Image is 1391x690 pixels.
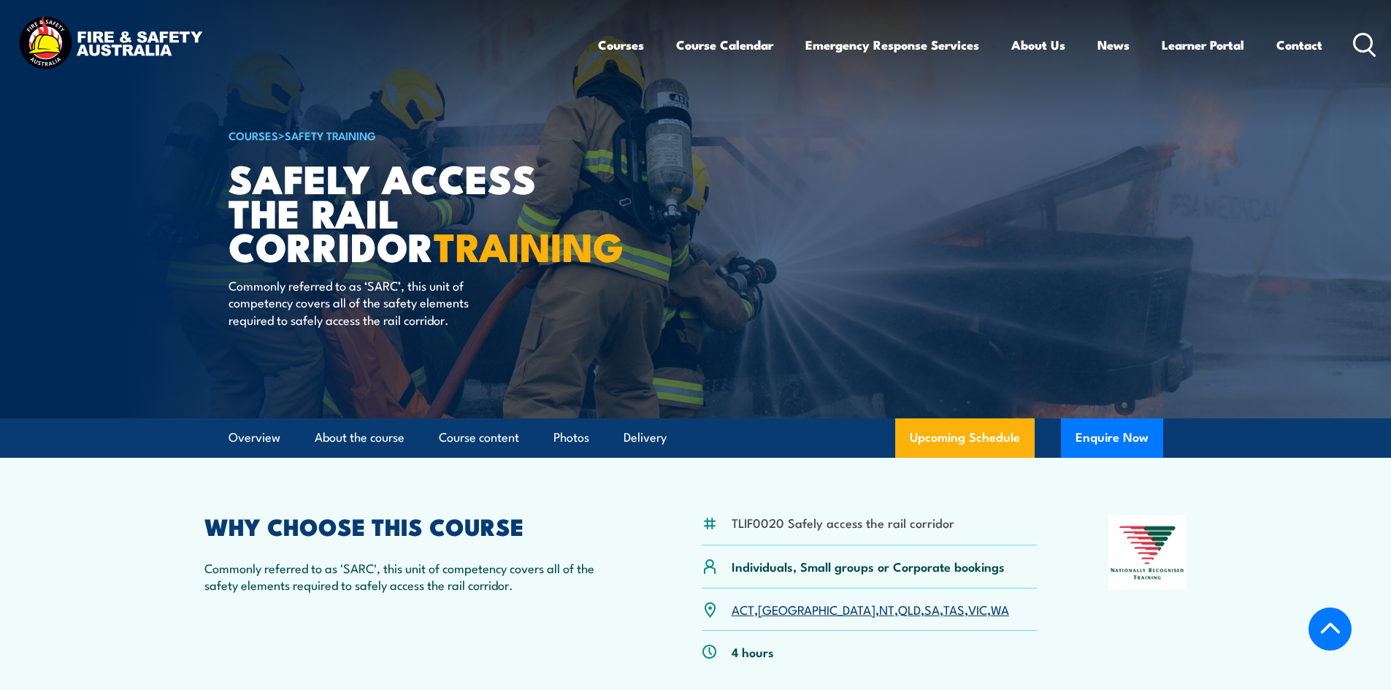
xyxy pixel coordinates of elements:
a: Delivery [624,418,667,457]
a: [GEOGRAPHIC_DATA] [758,600,875,618]
p: , , , , , , , [732,601,1009,618]
a: NT [879,600,894,618]
a: VIC [968,600,987,618]
h1: Safely Access the Rail Corridor [229,161,589,263]
p: Individuals, Small groups or Corporate bookings [732,558,1005,575]
a: Course content [439,418,519,457]
a: SA [924,600,940,618]
a: About Us [1011,26,1065,64]
a: COURSES [229,127,278,143]
a: Emergency Response Services [805,26,979,64]
a: About the course [315,418,405,457]
a: News [1097,26,1130,64]
p: Commonly referred to as 'SARC', this unit of competency covers all of the safety elements require... [204,559,631,594]
a: Upcoming Schedule [895,418,1035,458]
a: ACT [732,600,754,618]
a: Contact [1276,26,1322,64]
a: WA [991,600,1009,618]
a: Learner Portal [1162,26,1244,64]
a: Safety Training [285,127,376,143]
p: 4 hours [732,643,774,660]
strong: TRAINING [434,215,624,275]
button: Enquire Now [1061,418,1163,458]
a: Course Calendar [676,26,773,64]
a: Overview [229,418,280,457]
a: Photos [553,418,589,457]
h6: > [229,126,589,144]
h2: WHY CHOOSE THIS COURSE [204,515,631,536]
a: QLD [898,600,921,618]
img: Nationally Recognised Training logo. [1108,515,1187,590]
p: Commonly referred to as ‘SARC’, this unit of competency covers all of the safety elements require... [229,277,495,328]
a: TAS [943,600,965,618]
li: TLIF0020 Safely access the rail corridor [732,514,954,531]
a: Courses [598,26,644,64]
